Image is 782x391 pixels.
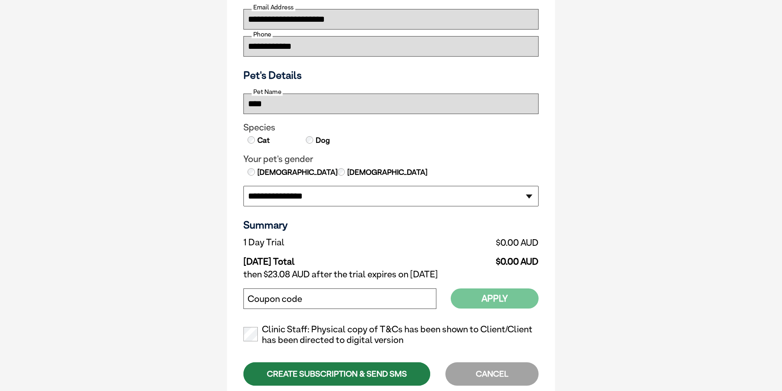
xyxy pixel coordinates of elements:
td: [DATE] Total [243,250,404,267]
div: CREATE SUBSCRIPTION & SEND SMS [243,362,430,386]
td: 1 Day Trial [243,235,404,250]
div: CANCEL [445,362,539,386]
legend: Your pet's gender [243,154,539,165]
h3: Summary [243,219,539,231]
input: Clinic Staff: Physical copy of T&Cs has been shown to Client/Client has been directed to digital ... [243,327,258,341]
td: $0.00 AUD [404,250,539,267]
legend: Species [243,122,539,133]
label: Phone [252,31,273,38]
label: Email Address [252,4,295,11]
label: Coupon code [248,294,302,304]
label: Clinic Staff: Physical copy of T&Cs has been shown to Client/Client has been directed to digital ... [243,324,539,345]
td: $0.00 AUD [404,235,539,250]
td: then $23.08 AUD after the trial expires on [DATE] [243,267,539,282]
button: Apply [451,288,539,309]
h3: Pet's Details [240,69,542,81]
